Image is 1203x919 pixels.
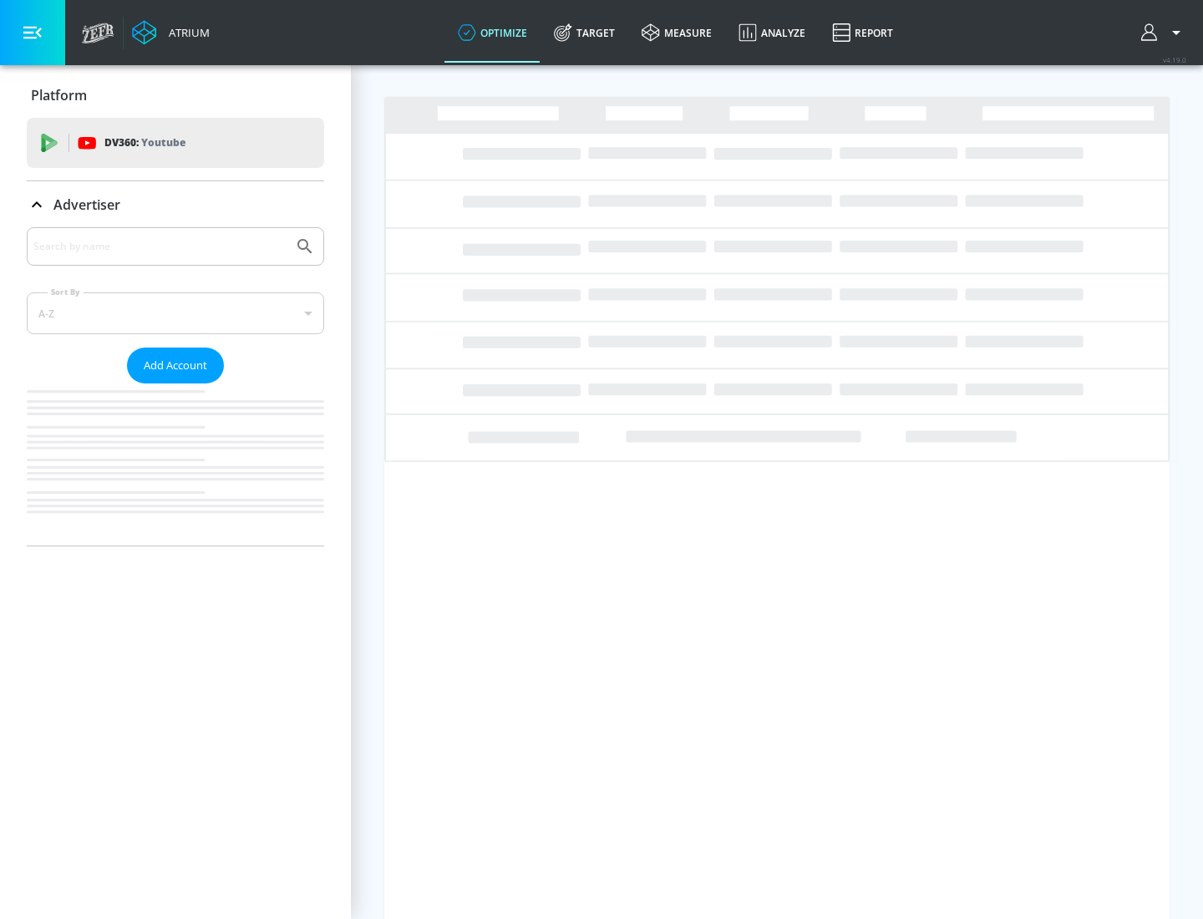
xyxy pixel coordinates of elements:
a: Target [541,3,628,63]
p: Platform [31,86,87,104]
p: Youtube [141,134,185,151]
div: Atrium [162,25,210,40]
a: optimize [444,3,541,63]
a: Atrium [132,20,210,45]
span: v 4.19.0 [1163,55,1186,64]
p: Advertiser [53,195,120,214]
input: Search by name [33,236,287,257]
div: Advertiser [27,227,324,546]
nav: list of Advertiser [27,383,324,546]
div: Platform [27,72,324,119]
p: DV360: [104,134,185,152]
a: Report [819,3,906,63]
div: DV360: Youtube [27,118,324,168]
button: Add Account [127,348,224,383]
div: A-Z [27,292,324,334]
div: Advertiser [27,181,324,228]
a: measure [628,3,725,63]
span: Add Account [144,356,207,375]
label: Sort By [48,287,84,297]
a: Analyze [725,3,819,63]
